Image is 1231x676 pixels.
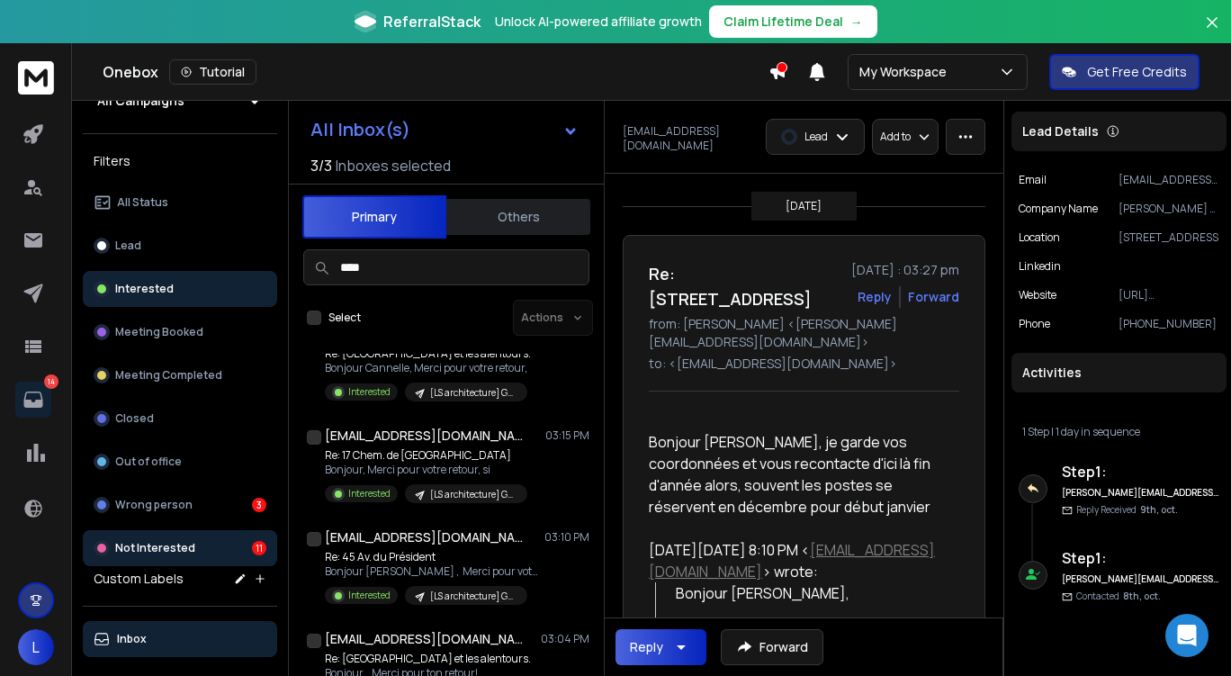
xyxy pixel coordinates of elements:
[115,498,193,512] p: Wrong person
[325,448,527,463] p: Re: 17 Chem. de [GEOGRAPHIC_DATA]
[302,195,446,239] button: Primary
[18,629,54,665] button: L
[1140,503,1178,516] span: 9th, oct.
[880,130,911,144] p: Add to
[1119,230,1219,245] p: [STREET_ADDRESS]
[541,632,589,646] p: 03:04 PM
[908,288,959,306] div: Forward
[83,83,277,119] button: All Campaigns
[296,112,593,148] button: All Inbox(s)
[630,638,663,656] div: Reply
[649,355,959,373] p: to: <[EMAIL_ADDRESS][DOMAIN_NAME]>
[1119,288,1219,302] p: [URL][DOMAIN_NAME]
[383,11,481,32] span: ReferralStack
[858,288,892,306] button: Reply
[649,315,959,351] p: from: [PERSON_NAME] <[PERSON_NAME][EMAIL_ADDRESS][DOMAIN_NAME]>
[1011,353,1227,392] div: Activities
[83,149,277,174] h3: Filters
[83,357,277,393] button: Meeting Completed
[430,590,517,603] p: [LS architecture] Google map Freelance-indépendant-Consultant
[115,541,195,555] p: Not Interested
[544,530,589,545] p: 03:10 PM
[615,629,706,665] button: Reply
[1076,503,1178,517] p: Reply Received
[649,431,945,518] div: Bonjour [PERSON_NAME], je garde vos coordonnées et vous recontacte d'ici là fin d'année alors, so...
[325,652,531,666] p: Re: [GEOGRAPHIC_DATA] et les alentours.
[115,282,174,296] p: Interested
[1119,202,1219,216] p: [PERSON_NAME] - Vidéaste Bayonne
[1062,486,1219,500] h6: [PERSON_NAME][EMAIL_ADDRESS][DOMAIN_NAME]
[545,428,589,443] p: 03:15 PM
[649,261,840,311] h1: Re: [STREET_ADDRESS]
[252,541,266,555] div: 11
[83,487,277,523] button: Wrong person3
[325,564,541,579] p: Bonjour [PERSON_NAME] , Merci pour votre
[1076,590,1161,603] p: Contacted
[623,124,755,153] p: [EMAIL_ADDRESS][DOMAIN_NAME]
[709,5,877,38] button: Claim Lifetime Deal→
[15,382,51,418] a: 14
[328,311,361,325] label: Select
[97,92,184,110] h1: All Campaigns
[325,630,523,648] h1: [EMAIL_ADDRESS][DOMAIN_NAME]
[325,347,531,361] p: Re: [GEOGRAPHIC_DATA] et les alentours.
[446,197,590,237] button: Others
[117,195,168,210] p: All Status
[115,368,222,383] p: Meeting Completed
[1062,461,1219,482] h6: Step 1 :
[1056,424,1140,439] span: 1 day in sequence
[44,374,58,389] p: 14
[83,530,277,566] button: Not Interested11
[430,488,517,501] p: [LS architecture] Google map Freelance-indépendant-Consultant
[721,629,823,665] button: Forward
[83,228,277,264] button: Lead
[1022,425,1216,439] div: |
[83,314,277,350] button: Meeting Booked
[1019,173,1047,187] p: Email
[325,427,523,445] h1: [EMAIL_ADDRESS][DOMAIN_NAME]
[1165,614,1209,657] div: Open Intercom Messenger
[325,463,527,477] p: Bonjour, Merci pour votre retour, si
[336,155,451,176] h3: Inboxes selected
[325,361,531,375] p: Bonjour Cannelle, Merci pour votre retour,
[495,13,702,31] p: Unlock AI-powered affiliate growth
[1019,230,1060,245] p: location
[252,498,266,512] div: 3
[348,487,391,500] p: Interested
[430,386,517,400] p: [LS architecture] Google map Freelance-indépendant-Consultant
[348,589,391,602] p: Interested
[786,199,822,213] p: [DATE]
[1019,288,1056,302] p: website
[117,632,147,646] p: Inbox
[83,271,277,307] button: Interested
[649,539,945,582] div: [DATE][DATE] 8:10 PM < > wrote:
[804,130,828,144] p: Lead
[310,155,332,176] span: 3 / 3
[94,570,184,588] h3: Custom Labels
[115,325,203,339] p: Meeting Booked
[1087,63,1187,81] p: Get Free Credits
[83,444,277,480] button: Out of office
[325,550,541,564] p: Re: 45 Av. du Président
[1200,11,1224,54] button: Close banner
[83,401,277,437] button: Closed
[325,528,523,546] h1: [EMAIL_ADDRESS][DOMAIN_NAME]
[859,63,954,81] p: My Workspace
[1022,122,1099,140] p: Lead Details
[310,121,410,139] h1: All Inbox(s)
[348,385,391,399] p: Interested
[851,261,959,279] p: [DATE] : 03:27 pm
[1123,590,1161,602] span: 8th, oct.
[169,59,256,85] button: Tutorial
[115,239,141,253] p: Lead
[1049,54,1200,90] button: Get Free Credits
[1022,424,1049,439] span: 1 Step
[83,185,277,221] button: All Status
[115,455,182,469] p: Out of office
[103,59,768,85] div: Onebox
[1019,317,1050,331] p: Phone
[1062,547,1219,569] h6: Step 1 :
